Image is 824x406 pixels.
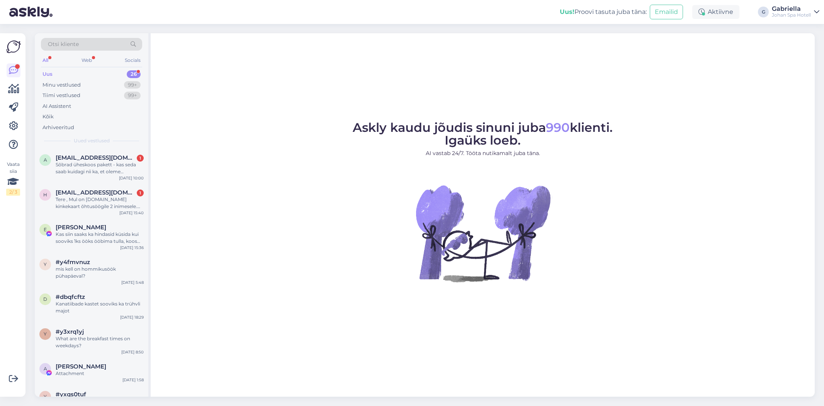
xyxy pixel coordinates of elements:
div: Kõik [42,113,54,121]
span: Andrus Rako [56,363,106,370]
div: Tere , Mul on [DOMAIN_NAME] kinkekaart õhtusöögile 2 inimesele. Kas oleks võimalik broneerida lau... [56,196,144,210]
span: y [44,331,47,337]
a: GabriellaJohan Spa Hotell [772,6,819,18]
span: A [44,366,47,372]
img: No Chat active [413,164,552,303]
div: Johan Spa Hotell [772,12,811,18]
span: hannusanneli@gmail.com [56,189,136,196]
span: Askly kaudu jõudis sinuni juba klienti. Igaüks loeb. [353,120,613,148]
span: #y4fmvnuz [56,259,90,266]
div: Kanatiibade kastet sooviks ka trühvli majot [56,300,144,314]
div: 26 [127,70,141,78]
div: 99+ [124,81,141,89]
div: All [41,55,50,65]
div: Web [80,55,93,65]
div: [DATE] 18:29 [120,314,144,320]
div: Gabriella [772,6,811,12]
div: 99+ [124,92,141,99]
div: Socials [123,55,142,65]
div: AI Assistent [42,102,71,110]
span: #yxqs0tuf [56,391,86,398]
span: Elis Tunder [56,224,106,231]
div: Arhiveeritud [42,124,74,131]
span: 990 [546,120,570,135]
div: Minu vestlused [42,81,81,89]
div: [DATE] 5:48 [121,280,144,285]
span: Uued vestlused [74,137,110,144]
div: Sõbrad üheskoos pakett - kas seda saab kuidagi nii ka, et oleme kolmekesi 2 täiskasvanut ja üks 1... [56,161,144,175]
div: [DATE] 15:36 [120,245,144,251]
div: [DATE] 10:00 [119,175,144,181]
div: [DATE] 1:58 [122,377,144,383]
div: Vaata siia [6,161,20,196]
div: Uus [42,70,53,78]
p: AI vastab 24/7. Tööta nutikamalt juba täna. [353,149,613,157]
span: E [44,227,47,232]
div: Kas siin saaks ka hindasid küsida kui sooviks 1ks ööks ööbima tulla, koos hommikusöögiga? :) [56,231,144,245]
div: [DATE] 8:50 [121,349,144,355]
div: mis kell on hommikusöök pühapäeval? [56,266,144,280]
div: 1 [137,155,144,162]
span: d [43,296,47,302]
button: Emailid [650,5,683,19]
div: Attachment [56,370,144,377]
span: a [44,157,47,163]
span: #y3xrq1yj [56,328,84,335]
span: y [44,394,47,399]
div: Proovi tasuta juba täna: [560,7,647,17]
span: andra122@hotmail.com [56,154,136,161]
div: [DATE] 15:40 [119,210,144,216]
span: y [44,261,47,267]
div: 2 / 3 [6,189,20,196]
span: h [43,192,47,198]
span: #dbqfcftz [56,293,85,300]
div: Aktiivne [692,5,739,19]
div: 1 [137,189,144,196]
div: What are the breakfast times on weekdays? [56,335,144,349]
span: Otsi kliente [48,40,79,48]
div: G [758,7,769,17]
div: Tiimi vestlused [42,92,80,99]
b: Uus! [560,8,574,15]
img: Askly Logo [6,39,21,54]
